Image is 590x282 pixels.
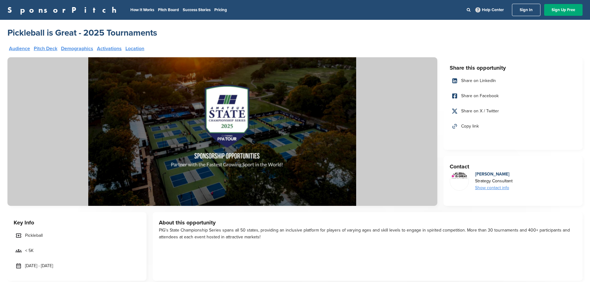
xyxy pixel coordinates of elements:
[450,89,576,102] a: Share on Facebook
[25,262,53,269] span: [DATE] - [DATE]
[450,74,576,87] a: Share on LinkedIn
[159,227,576,241] div: PIG's State Championship Series spans all 50 states, providing an inclusive platform for players ...
[97,46,122,51] a: Activations
[461,77,496,84] span: Share on LinkedIn
[450,120,576,133] a: Copy link
[125,46,144,51] a: Location
[183,7,211,12] a: Success Stories
[475,171,513,178] div: [PERSON_NAME]
[512,4,540,16] a: Sign In
[25,232,43,239] span: Pickleball
[450,172,469,179] img: Pickleball is great pig logo
[214,7,227,12] a: Pricing
[7,6,120,14] a: SponsorPitch
[461,108,499,115] span: Share on X / Twitter
[130,7,154,12] a: How It Works
[25,247,33,254] span: < 5K
[461,123,479,130] span: Copy link
[14,218,140,227] h3: Key Info
[450,63,576,72] h3: Share this opportunity
[7,27,157,38] a: Pickleball is Great - 2025 Tournaments
[475,178,513,184] div: Strategy Consultant
[544,4,583,16] a: Sign Up Free
[450,105,576,118] a: Share on X / Twitter
[158,7,179,12] a: Pitch Board
[475,184,513,191] div: Show contact info
[450,162,576,171] h3: Contact
[474,6,505,14] a: Help Center
[34,46,57,51] a: Pitch Deck
[9,46,30,51] a: Audience
[159,218,576,227] h3: About this opportunity
[7,57,437,206] img: Sponsorpitch &
[461,93,499,99] span: Share on Facebook
[61,46,93,51] a: Demographics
